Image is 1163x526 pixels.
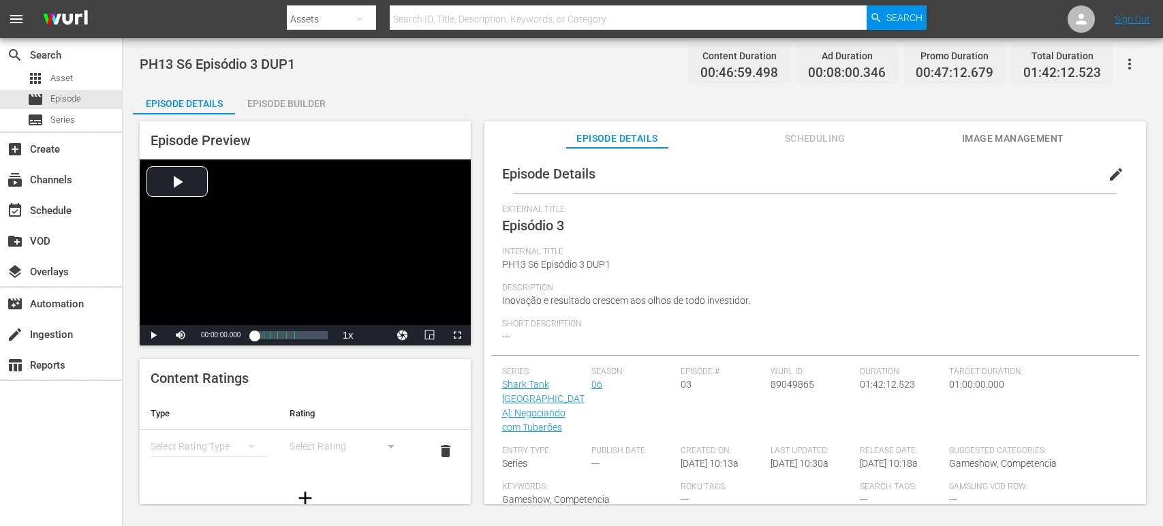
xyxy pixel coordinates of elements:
span: VOD [7,233,23,249]
span: Release Date: [860,446,942,457]
span: --- [860,494,868,505]
span: Ingestion [7,326,23,343]
span: Episode Preview [151,132,251,149]
span: PH13 S6 Episódio 3 DUP1 [140,56,295,72]
button: Jump To Time [389,325,416,345]
span: 00:46:59.498 [700,65,778,81]
span: Episódio 3 [502,217,564,234]
div: Promo Duration [916,46,993,65]
th: Type [140,397,279,430]
span: Entry Type: [502,446,585,457]
div: Video Player [140,159,471,345]
span: Search [886,5,922,30]
img: ans4CAIJ8jUAAAAAAAAAAAAAAAAAAAAAAAAgQb4GAAAAAAAAAAAAAAAAAAAAAAAAJMjXAAAAAAAAAAAAAAAAAAAAAAAAgAT5G... [33,3,98,35]
span: Short Description [502,319,1121,330]
button: Episode Builder [235,87,337,114]
div: Content Duration [700,46,778,65]
span: 00:08:00.346 [808,65,886,81]
a: 06 [591,379,602,390]
span: Target Duration: [949,367,1121,377]
span: Series [27,112,44,128]
div: Episode Details [133,87,235,120]
span: Inovação e resultado crescem aos olhos de todo investidor. [502,295,750,306]
button: Fullscreen [444,325,471,345]
span: Gameshow, Competencia [502,494,610,505]
span: Suggested Categories: [949,446,1121,457]
span: Asset [50,72,73,85]
span: Search Tags: [860,482,942,493]
div: Episode Builder [235,87,337,120]
span: Create [7,141,23,157]
a: Sign Out [1115,14,1150,25]
span: Image Management [962,130,1064,147]
button: Mute [167,325,194,345]
span: Publish Date: [591,446,674,457]
span: Episode [50,92,81,106]
th: Rating [279,397,418,430]
button: edit [1100,158,1132,191]
button: Search [867,5,927,30]
div: Ad Duration [808,46,886,65]
span: Reports [7,357,23,373]
span: Overlays [7,264,23,280]
button: Episode Details [133,87,235,114]
span: edit [1108,166,1124,183]
span: Last Updated: [771,446,853,457]
span: PH13 S6 Episódio 3 DUP1 [502,259,610,270]
span: Description [502,283,1121,294]
span: --- [591,458,600,469]
span: [DATE] 10:13a [681,458,739,469]
span: Created On: [681,446,763,457]
span: Duration: [860,367,942,377]
span: Gameshow, Competencia [949,458,1057,469]
span: 00:00:00.000 [201,331,241,339]
span: Channels [7,172,23,188]
span: 01:42:12.523 [1023,65,1101,81]
span: --- [681,494,689,505]
span: Automation [7,296,23,312]
span: 89049865 [771,379,814,390]
span: --- [949,494,957,505]
span: External Title [502,204,1121,215]
span: [DATE] 10:30a [771,458,828,469]
div: Total Duration [1023,46,1101,65]
span: Asset [27,70,44,87]
span: Episode #: [681,367,763,377]
span: menu [8,11,25,27]
span: Samsung VOD Row: [949,482,1032,493]
span: 03 [681,379,692,390]
span: Episode Details [566,130,668,147]
span: 01:00:00.000 [949,379,1004,390]
span: delete [437,443,454,459]
button: Play [140,325,167,345]
span: [DATE] 10:18a [860,458,918,469]
button: Playback Rate [335,325,362,345]
span: 00:47:12.679 [916,65,993,81]
span: Scheduling [764,130,866,147]
span: Roku Tags: [681,482,853,493]
span: Internal Title [502,247,1121,258]
table: simple table [140,397,471,472]
span: Wurl ID: [771,367,853,377]
span: Series [502,458,527,469]
span: --- [502,331,510,342]
button: Picture-in-Picture [416,325,444,345]
span: Series [50,113,75,127]
span: Content Ratings [151,370,249,386]
span: Episode Details [502,166,595,182]
span: Series: [502,367,585,377]
span: Episode [27,91,44,108]
a: Shark Tank [GEOGRAPHIC_DATA]: Negociando com Tubarões [502,379,585,433]
span: 01:42:12.523 [860,379,915,390]
span: Keywords: [502,482,674,493]
span: Search [7,47,23,63]
span: Season: [591,367,674,377]
div: Progress Bar [254,331,327,339]
span: Schedule [7,202,23,219]
button: delete [429,435,462,467]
